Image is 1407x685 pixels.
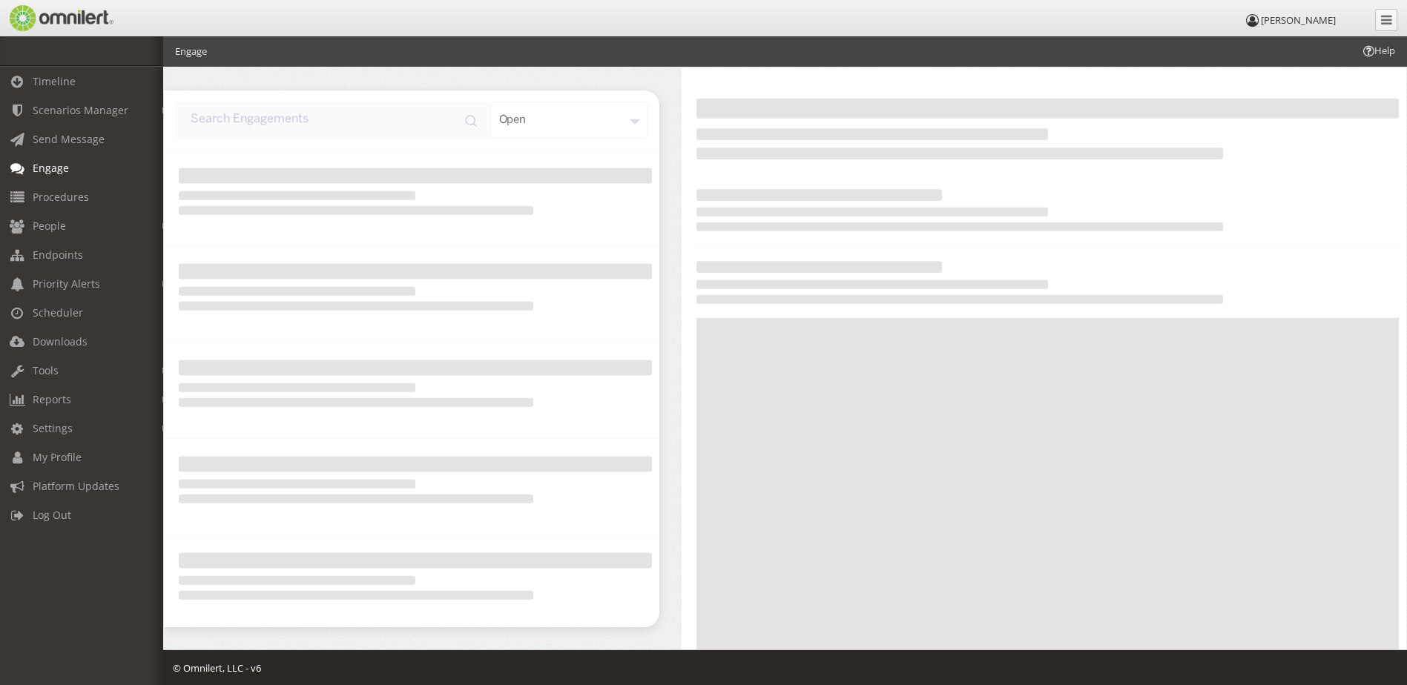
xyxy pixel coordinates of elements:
span: Settings [33,421,73,435]
input: input [175,102,490,139]
span: Scenarios Manager [33,103,128,117]
span: Priority Alerts [33,277,100,291]
span: Reports [33,392,71,406]
span: Help [1361,44,1395,58]
span: Timeline [33,74,76,88]
span: [PERSON_NAME] [1261,13,1336,27]
span: Engage [33,161,69,175]
span: Log Out [33,508,71,522]
span: Scheduler [33,305,83,320]
a: Collapse Menu [1375,9,1397,31]
span: Send Message [33,132,105,146]
li: Engage [175,44,207,59]
span: My Profile [33,450,82,464]
span: People [33,219,66,233]
img: Omnilert [7,5,113,31]
span: Procedures [33,190,89,204]
span: Endpoints [33,248,83,262]
div: open [490,102,648,139]
span: Tools [33,363,59,377]
span: Downloads [33,334,88,348]
span: Platform Updates [33,479,119,493]
span: © Omnilert, LLC - v6 [173,661,261,675]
